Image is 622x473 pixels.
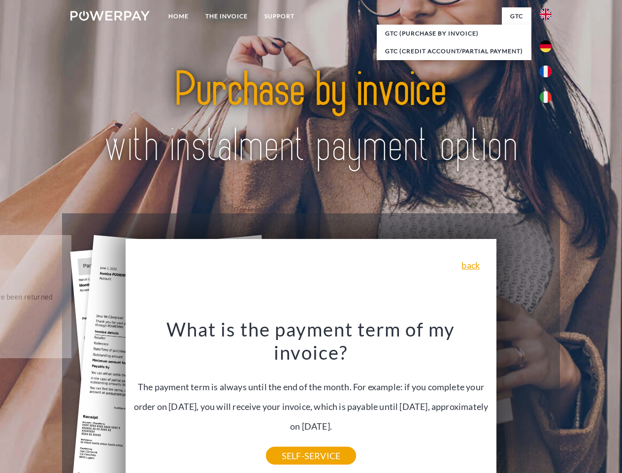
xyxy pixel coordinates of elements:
[70,11,150,21] img: logo-powerpay-white.svg
[131,317,491,365] h3: What is the payment term of my invoice?
[256,7,303,25] a: Support
[540,40,552,52] img: de
[540,66,552,77] img: fr
[502,7,531,25] a: GTC
[540,8,552,20] img: en
[197,7,256,25] a: THE INVOICE
[377,25,531,42] a: GTC (Purchase by invoice)
[461,261,480,270] a: back
[540,91,552,103] img: it
[377,42,531,60] a: GTC (Credit account/partial payment)
[160,7,197,25] a: Home
[94,47,528,189] img: title-powerpay_en.svg
[266,447,356,465] a: SELF-SERVICE
[131,317,491,456] div: The payment term is always until the end of the month. For example: if you complete your order on...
